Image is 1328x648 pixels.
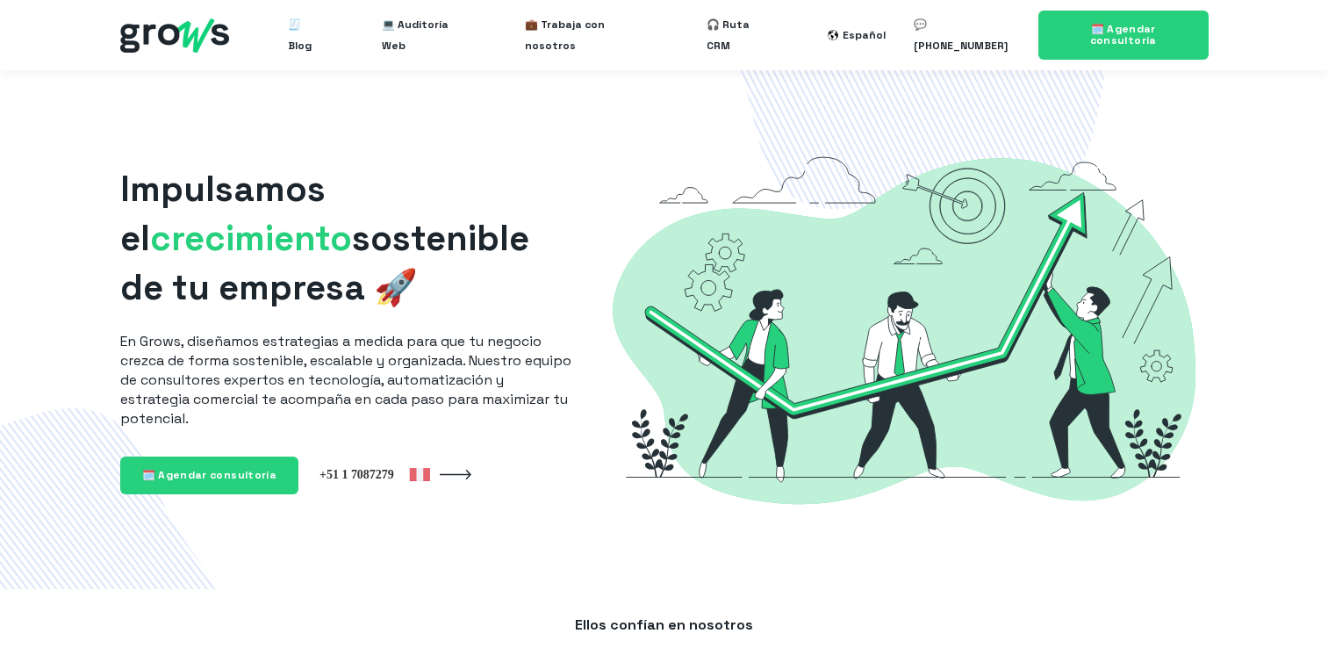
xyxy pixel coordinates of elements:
a: 🎧 Ruta CRM [707,7,772,63]
a: 🗓️ Agendar consultoría [1038,11,1209,60]
p: Ellos confían en nosotros [138,616,1191,635]
a: 💬 [PHONE_NUMBER] [914,7,1016,63]
a: 🗓️ Agendar consultoría [120,457,299,494]
span: 🗓️ Agendar consultoría [142,468,277,482]
a: 💻 Auditoría Web [382,7,469,63]
img: Grows-Growth-Marketing-Hacking-Hubspot [599,126,1209,533]
div: Español [843,25,886,46]
a: 💼 Trabaja con nosotros [525,7,650,63]
img: grows - hubspot [120,18,229,53]
img: Grows Perú [319,466,430,482]
span: 🗓️ Agendar consultoría [1090,22,1157,47]
p: En Grows, diseñamos estrategias a medida para que tu negocio crezca de forma sostenible, escalabl... [120,332,571,428]
h1: Impulsamos el sostenible de tu empresa 🚀 [120,165,571,313]
span: crecimiento [150,216,352,261]
a: 🧾 Blog [288,7,325,63]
